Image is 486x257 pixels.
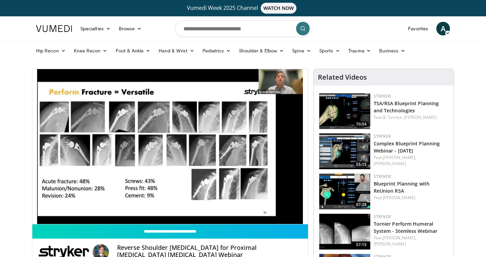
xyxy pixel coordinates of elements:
[319,133,370,169] img: 2640b230-daff-4365-83bd-21e2b960ecb5.150x105_q85_crop-smart_upscale.jpg
[235,44,288,58] a: Shoulder & Elbow
[319,214,370,250] a: 57:15
[374,93,391,99] a: Stryker
[374,235,448,247] div: Feat.
[374,214,391,220] a: Stryker
[383,235,416,241] a: [PERSON_NAME],
[36,25,72,32] img: VuMedi Logo
[374,161,406,166] a: [PERSON_NAME]
[354,121,369,127] span: 70:54
[374,114,448,121] div: Feat.
[404,114,436,120] a: [PERSON_NAME]
[374,241,406,247] a: [PERSON_NAME]
[383,114,403,120] a: B. Service,
[374,140,440,154] a: Complex Blueprint Planning Webinar - [DATE]
[383,155,416,160] a: [PERSON_NAME],
[32,44,70,58] a: Hip Recon
[319,93,370,129] a: 70:54
[354,161,369,167] span: 55:15
[374,180,430,194] a: Blueprint Planning with ReUnion RSA
[383,195,415,200] a: [PERSON_NAME]
[319,174,370,209] a: 07:28
[70,44,112,58] a: Knee Recon
[319,133,370,169] a: 55:15
[112,44,155,58] a: Foot & Ankle
[404,22,432,35] a: Favorites
[175,20,311,37] input: Search topics, interventions
[374,133,391,139] a: Stryker
[198,44,235,58] a: Pediatrics
[32,69,308,224] video-js: Video Player
[319,93,370,129] img: a4d3b802-610a-4c4d-91a4-ffc1b6f0ec47.150x105_q85_crop-smart_upscale.jpg
[354,202,369,208] span: 07:28
[374,174,391,179] a: Stryker
[37,3,449,14] a: Vumedi Week 2025 ChannelWATCH NOW
[344,44,375,58] a: Trauma
[374,221,438,234] a: Tornier Perform Humeral System - Stemless Webinar
[436,22,450,35] a: A
[374,155,448,167] div: Feat.
[319,174,370,209] img: b745bf0a-de15-4ef7-a148-80f8a264117e.150x105_q85_crop-smart_upscale.jpg
[375,44,410,58] a: Business
[318,73,367,81] h4: Related Videos
[319,214,370,250] img: 3ae8161b-4f83-4edc-aac2-d9c3cbe12a04.150x105_q85_crop-smart_upscale.jpg
[374,195,448,201] div: Feat.
[354,242,369,248] span: 57:15
[315,44,344,58] a: Sports
[115,22,146,35] a: Browse
[261,3,297,14] span: WATCH NOW
[288,44,315,58] a: Spine
[155,44,198,58] a: Hand & Wrist
[76,22,115,35] a: Specialties
[374,100,439,114] a: TSA/RSA Blueprint Planning and Technologies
